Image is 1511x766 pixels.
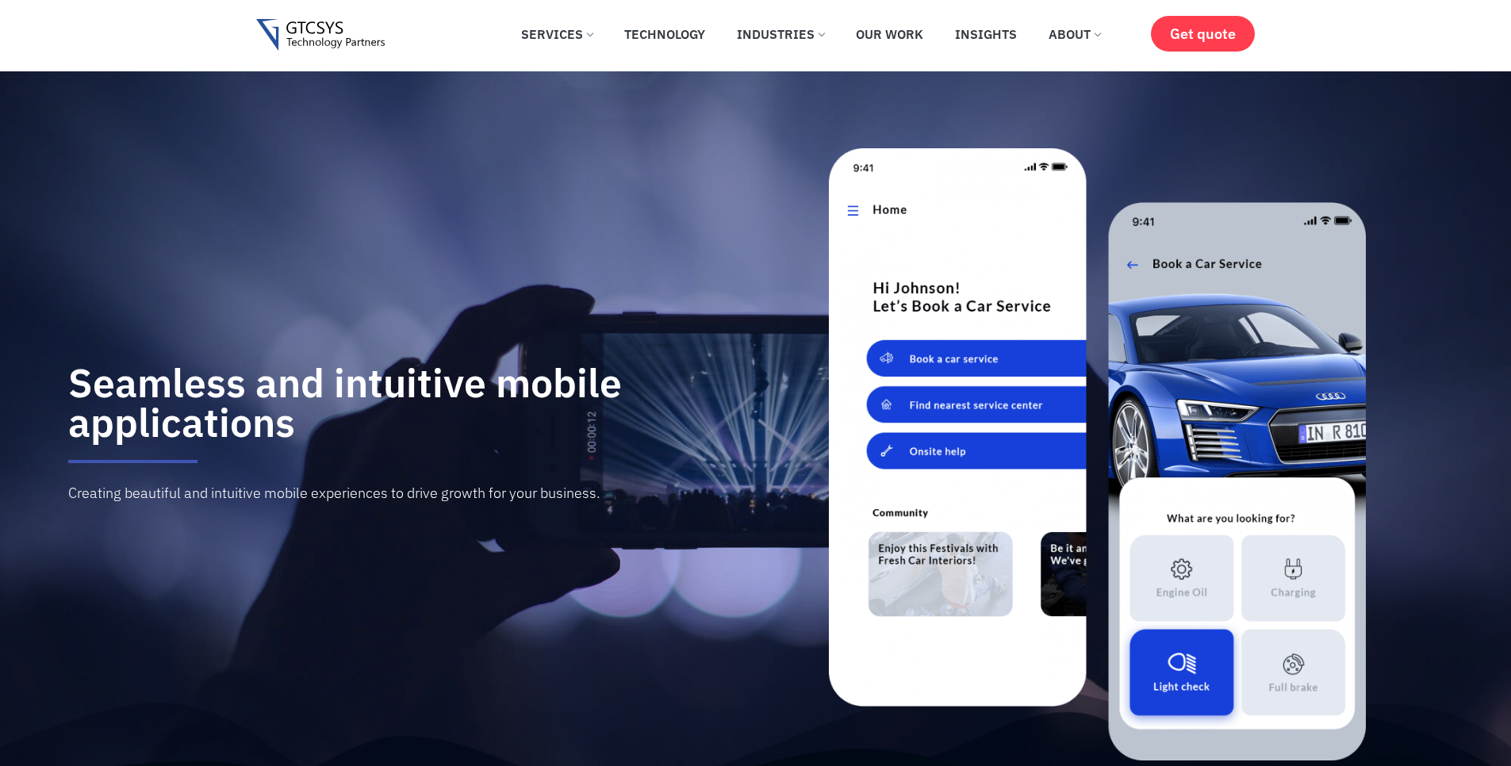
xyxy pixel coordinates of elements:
img: mobile user experience designing - User Experience Design [829,148,1367,760]
a: Get quote [1151,16,1255,52]
a: Insights [943,17,1029,52]
a: Services [509,17,604,52]
img: Gtcsys logo [256,19,385,52]
span: Get quote [1170,25,1236,42]
a: Technology [612,17,717,52]
h2: Seamless and intuitive mobile applications [68,363,684,442]
a: Our Work [844,17,935,52]
p: Creating beautiful and intuitive mobile experiences to drive growth for your business. [68,481,684,506]
a: About [1037,17,1112,52]
a: Industries [725,17,836,52]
